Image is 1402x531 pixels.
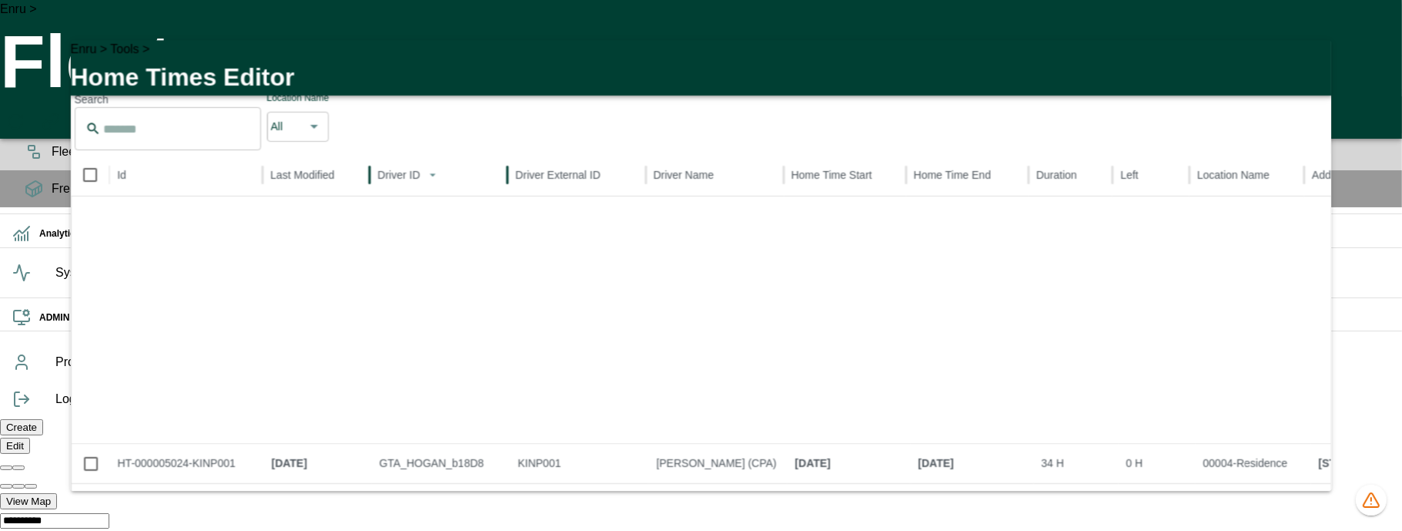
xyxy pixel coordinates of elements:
[271,484,363,523] b: [DATE]
[515,169,600,181] div: Driver External ID
[25,484,37,489] button: Zoom to fit
[653,169,714,181] div: Driver Name
[271,444,363,483] b: [DATE]
[1203,457,1287,469] span: 00004-Residence
[270,169,334,181] div: Last Modified
[992,164,1014,186] button: Sort
[70,59,1332,96] h1: Home Times Editor
[371,483,510,523] div: GTA_HOGAN_b18D8
[371,443,510,483] div: GTA_HOGAN_b18D8
[1271,164,1293,186] button: Sort
[39,227,1390,241] h6: Analytics
[12,484,25,489] button: Zoom out
[12,465,25,470] button: Collapse all
[55,353,1390,371] span: Profile
[421,164,443,186] button: Sort
[270,118,304,136] div: All
[510,483,648,523] div: KINP001
[6,422,37,433] label: Create
[601,164,623,186] button: Sort
[1196,169,1269,181] div: Location Name
[656,457,776,469] span: Malik Imani (CPA)
[37,105,65,139] button: Manual Assignment
[918,484,1026,523] b: [DATE]
[117,444,256,483] div: HT-000005024-KINP001
[913,169,990,181] div: Home Time End
[1139,164,1161,186] button: Sort
[1078,164,1099,186] button: Sort
[1041,457,1064,469] span: 34 H
[6,440,24,452] label: Edit
[1036,169,1076,181] div: Duration
[1356,485,1387,516] button: 1396 data issues
[1126,457,1143,469] span: 0 H
[1120,169,1138,181] div: Left
[1312,169,1351,181] div: Address
[715,164,737,186] button: Sort
[55,390,1390,408] span: Logout
[795,444,902,483] b: [DATE]
[266,92,329,105] label: Location Name
[377,169,420,181] div: Driver ID
[791,169,872,181] div: Home Time Start
[918,444,1026,483] b: [DATE]
[39,311,1390,325] h6: ADMIN
[52,180,1390,198] span: Freight
[117,169,126,181] div: Id
[510,443,648,483] div: KINP001
[795,484,902,523] b: [DATE]
[70,40,1332,59] div: Enru > Tools >
[74,92,260,107] div: Search
[336,164,357,186] button: Sort
[117,484,256,523] div: HT-000005024-KINP001
[873,164,895,186] button: Sort
[74,107,260,153] div: Search
[52,143,1390,161] span: Fleet
[55,264,1390,282] span: System Health
[127,164,149,186] button: Sort
[6,496,51,507] label: View Map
